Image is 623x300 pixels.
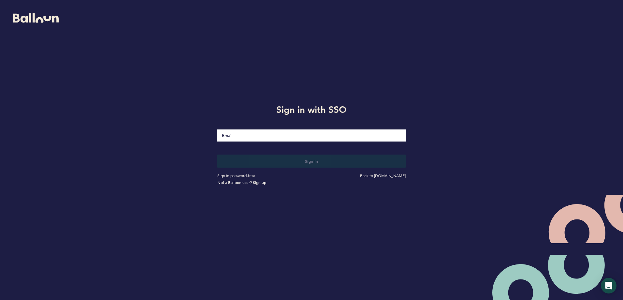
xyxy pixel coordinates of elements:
a: Not a Balloon user? Sign up [217,180,266,185]
a: Sign in password-free [217,173,255,178]
input: Email [217,129,405,142]
a: Back to [DOMAIN_NAME] [360,173,406,178]
div: Open Intercom Messenger [601,278,616,293]
h1: Sign in with SSO [212,103,410,116]
button: Sign in [217,155,405,168]
span: Sign in [305,158,318,164]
